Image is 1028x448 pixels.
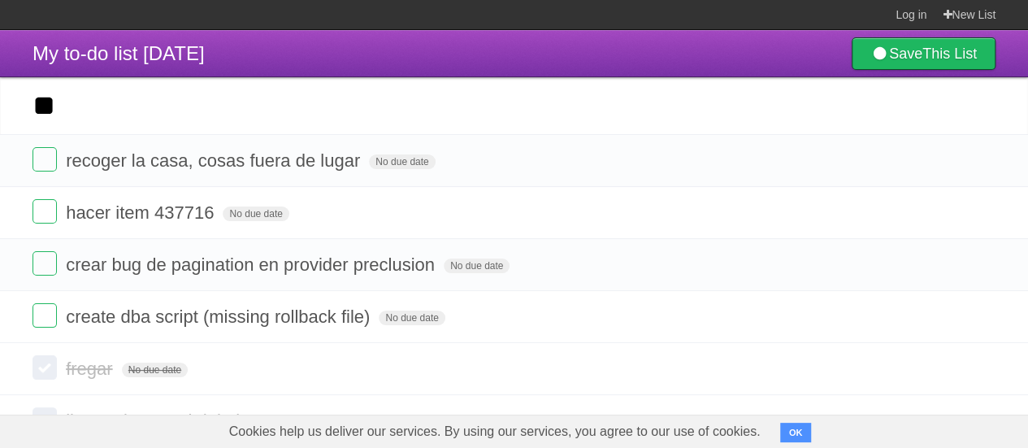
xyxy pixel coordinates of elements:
[33,303,57,328] label: Done
[33,251,57,276] label: Done
[780,423,812,442] button: OK
[33,355,57,380] label: Done
[122,363,188,377] span: No due date
[444,259,510,273] span: No due date
[922,46,977,62] b: This List
[33,147,57,172] label: Done
[66,359,116,379] span: fregar
[66,202,218,223] span: hacer item 437716
[369,154,435,169] span: No due date
[379,311,445,325] span: No due date
[66,150,364,171] span: recoger la casa, cosas fuera de lugar
[852,37,995,70] a: SaveThis List
[213,415,777,448] span: Cookies help us deliver our services. By using our services, you agree to our use of cookies.
[66,411,260,431] span: llevar el carro al del aire
[33,199,57,224] label: Done
[33,407,57,432] label: Done
[223,207,288,221] span: No due date
[33,42,205,64] span: My to-do list [DATE]
[66,254,439,275] span: crear bug de pagination en provider preclusion
[66,307,374,327] span: create dba script (missing rollback file)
